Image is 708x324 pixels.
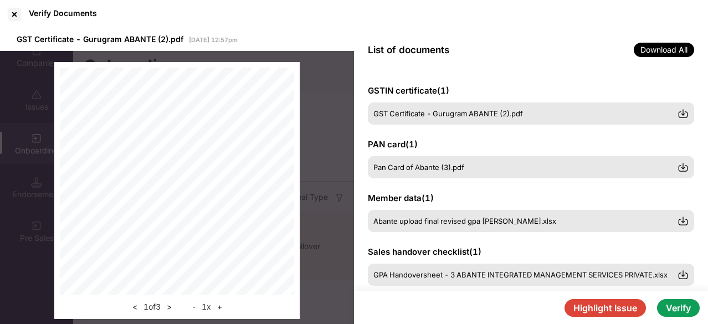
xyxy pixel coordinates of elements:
[163,300,175,313] button: >
[189,300,225,313] div: 1 x
[634,43,694,57] span: Download All
[373,109,523,118] span: GST Certificate - Gurugram ABANTE (2).pdf
[657,299,700,317] button: Verify
[678,215,689,227] img: svg+xml;base64,PHN2ZyBpZD0iRG93bmxvYWQtMzJ4MzIiIHhtbG5zPSJodHRwOi8vd3d3LnczLm9yZy8yMDAwL3N2ZyIgd2...
[129,300,141,313] button: <
[189,300,199,313] button: -
[368,139,418,150] span: PAN card ( 1 )
[368,193,434,203] span: Member data ( 1 )
[214,300,225,313] button: +
[17,34,183,44] span: GST Certificate - Gurugram ABANTE (2).pdf
[368,85,449,96] span: GSTIN certificate ( 1 )
[189,36,238,44] span: [DATE] 12:57pm
[678,162,689,173] img: svg+xml;base64,PHN2ZyBpZD0iRG93bmxvYWQtMzJ4MzIiIHhtbG5zPSJodHRwOi8vd3d3LnczLm9yZy8yMDAwL3N2ZyIgd2...
[678,108,689,119] img: svg+xml;base64,PHN2ZyBpZD0iRG93bmxvYWQtMzJ4MzIiIHhtbG5zPSJodHRwOi8vd3d3LnczLm9yZy8yMDAwL3N2ZyIgd2...
[678,269,689,280] img: svg+xml;base64,PHN2ZyBpZD0iRG93bmxvYWQtMzJ4MzIiIHhtbG5zPSJodHRwOi8vd3d3LnczLm9yZy8yMDAwL3N2ZyIgd2...
[368,246,481,257] span: Sales handover checklist ( 1 )
[565,299,646,317] button: Highlight Issue
[373,217,556,225] span: Abante upload final revised gpa [PERSON_NAME].xlsx
[129,300,175,313] div: 1 of 3
[368,44,449,55] span: List of documents
[29,8,97,18] div: Verify Documents
[373,270,668,279] span: GPA Handoversheet - 3 ABANTE INTEGRATED MANAGEMENT SERVICES PRIVATE.xlsx
[373,163,464,172] span: Pan Card of Abante (3).pdf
